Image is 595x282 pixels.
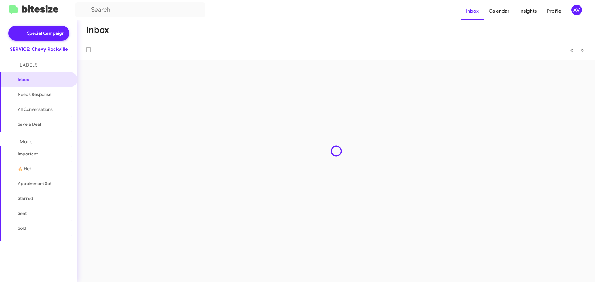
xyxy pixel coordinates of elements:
a: Profile [542,2,566,20]
span: Starred [18,195,33,202]
div: SERVICE: Chevy Rockville [10,46,68,52]
div: AV [571,5,582,15]
span: 🔥 Hot [18,166,31,172]
nav: Page navigation example [566,44,588,56]
span: Sold Responded [18,240,51,246]
span: Save a Deal [18,121,41,127]
button: Previous [566,44,577,56]
button: AV [566,5,588,15]
h1: Inbox [86,25,109,35]
a: Insights [514,2,542,20]
span: Special Campaign [27,30,64,36]
span: Sold [18,225,26,231]
a: Special Campaign [8,26,69,41]
span: Appointment Set [18,180,51,187]
span: Labels [20,62,38,68]
input: Search [75,2,205,17]
span: Needs Response [18,91,70,98]
button: Next [577,44,588,56]
a: Inbox [461,2,484,20]
span: Important [18,151,70,157]
span: More [20,139,33,145]
span: » [580,46,584,54]
span: « [570,46,573,54]
span: Inbox [18,76,70,83]
span: Sent [18,210,27,216]
a: Calendar [484,2,514,20]
span: All Conversations [18,106,53,112]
